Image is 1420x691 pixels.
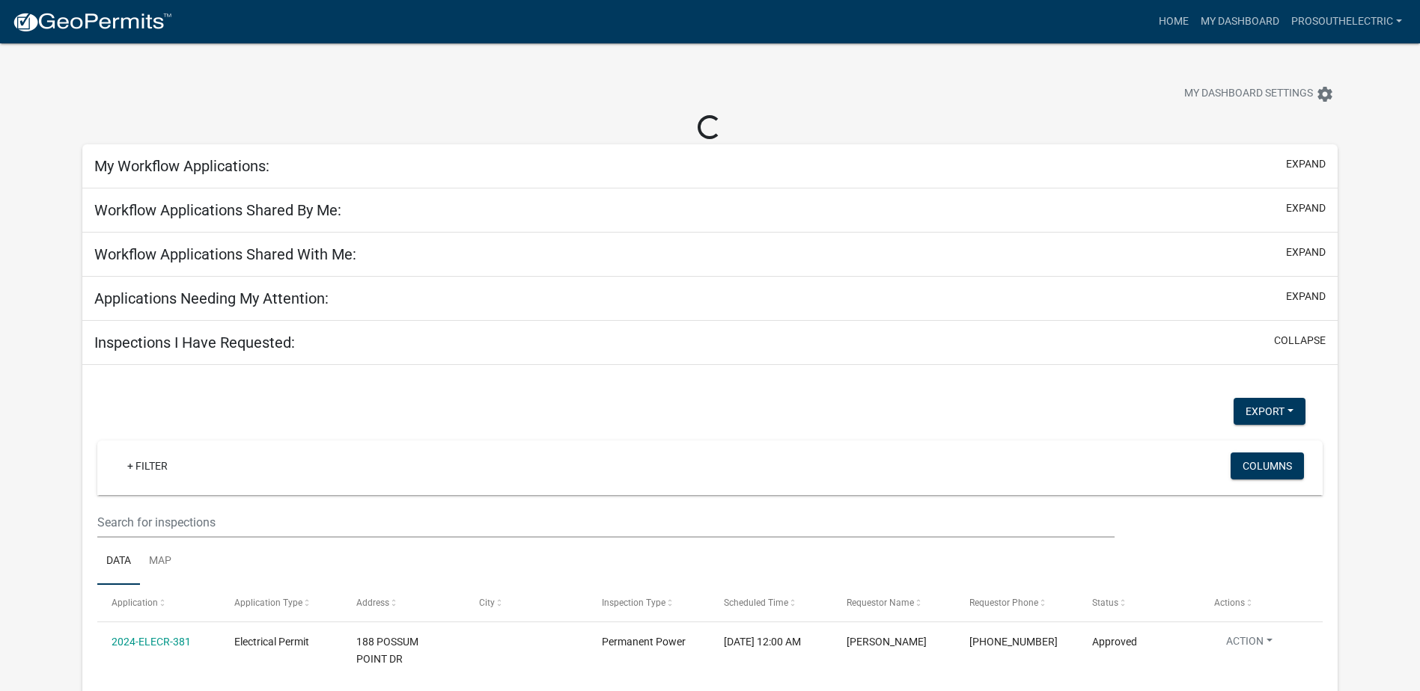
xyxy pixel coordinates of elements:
span: Approved [1092,636,1137,648]
span: 678-381-7319 [969,636,1058,648]
button: collapse [1274,333,1326,348]
button: Columns [1231,452,1304,479]
datatable-header-cell: Requestor Phone [955,585,1078,621]
button: My Dashboard Settingssettings [1172,79,1346,108]
a: Data [97,538,140,586]
span: Inspection Type [602,598,665,608]
datatable-header-cell: Status [1077,585,1200,621]
button: expand [1286,156,1326,172]
datatable-header-cell: Inspection Type [588,585,710,621]
datatable-header-cell: City [465,585,588,621]
button: expand [1286,200,1326,216]
a: 2024-ELECR-381 [112,636,191,648]
button: Action [1214,633,1285,655]
datatable-header-cell: Scheduled Time [710,585,832,621]
span: 08/16/2024, 12:00 AM [724,636,801,648]
h5: My Workflow Applications: [94,157,269,175]
button: expand [1286,245,1326,260]
span: Status [1092,598,1118,608]
span: Application [112,598,158,608]
h5: Applications Needing My Attention: [94,289,329,307]
datatable-header-cell: Application Type [220,585,343,621]
span: Address [356,598,389,608]
span: 188 POSSUM POINT DR [356,636,418,665]
a: Prosouthelectric [1285,7,1408,36]
button: Export [1234,398,1305,425]
span: Application Type [234,598,302,608]
datatable-header-cell: Actions [1200,585,1323,621]
span: Actions [1214,598,1245,608]
span: My Dashboard Settings [1184,85,1313,103]
button: expand [1286,289,1326,304]
input: Search for inspections [97,507,1115,538]
span: Requestor Name [847,598,914,608]
h5: Workflow Applications Shared With Me: [94,245,356,263]
span: Scheduled Time [724,598,788,608]
a: + Filter [115,452,180,479]
datatable-header-cell: Requestor Name [832,585,955,621]
span: City [479,598,495,608]
h5: Workflow Applications Shared By Me: [94,201,341,219]
h5: Inspections I Have Requested: [94,334,295,351]
a: My Dashboard [1195,7,1285,36]
a: Map [140,538,180,586]
datatable-header-cell: Application [97,585,220,621]
span: Electrical Permit [234,636,309,648]
a: Home [1153,7,1195,36]
datatable-header-cell: Address [342,585,465,621]
span: Requestor Phone [969,598,1038,608]
span: Keith Fitzgerald [847,636,927,648]
span: Permanent Power [602,636,686,648]
i: settings [1316,85,1334,103]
